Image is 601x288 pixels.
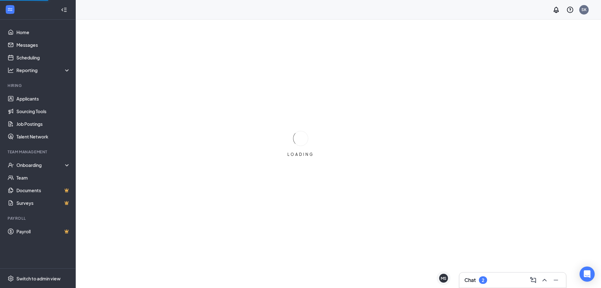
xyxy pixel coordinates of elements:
[61,7,67,13] svg: Collapse
[8,83,69,88] div: Hiring
[529,276,537,284] svg: ComposeMessage
[16,162,65,168] div: Onboarding
[539,275,550,285] button: ChevronUp
[16,39,70,51] a: Messages
[541,276,548,284] svg: ChevronUp
[581,7,586,12] div: SK
[16,67,71,73] div: Reporting
[16,225,70,238] a: PayrollCrown
[8,216,69,221] div: Payroll
[8,162,14,168] svg: UserCheck
[16,105,70,118] a: Sourcing Tools
[580,267,595,282] div: Open Intercom Messenger
[16,171,70,184] a: Team
[16,118,70,130] a: Job Postings
[552,276,560,284] svg: Minimize
[8,275,14,282] svg: Settings
[482,278,484,283] div: 2
[16,275,61,282] div: Switch to admin view
[8,67,14,73] svg: Analysis
[552,6,560,14] svg: Notifications
[7,6,13,13] svg: WorkstreamLogo
[441,276,446,281] div: MS
[16,92,70,105] a: Applicants
[8,149,69,155] div: Team Management
[464,277,476,284] h3: Chat
[285,152,316,157] div: LOADING
[16,51,70,64] a: Scheduling
[566,6,574,14] svg: QuestionInfo
[16,197,70,209] a: SurveysCrown
[16,26,70,39] a: Home
[528,275,538,285] button: ComposeMessage
[551,275,561,285] button: Minimize
[16,184,70,197] a: DocumentsCrown
[16,130,70,143] a: Talent Network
